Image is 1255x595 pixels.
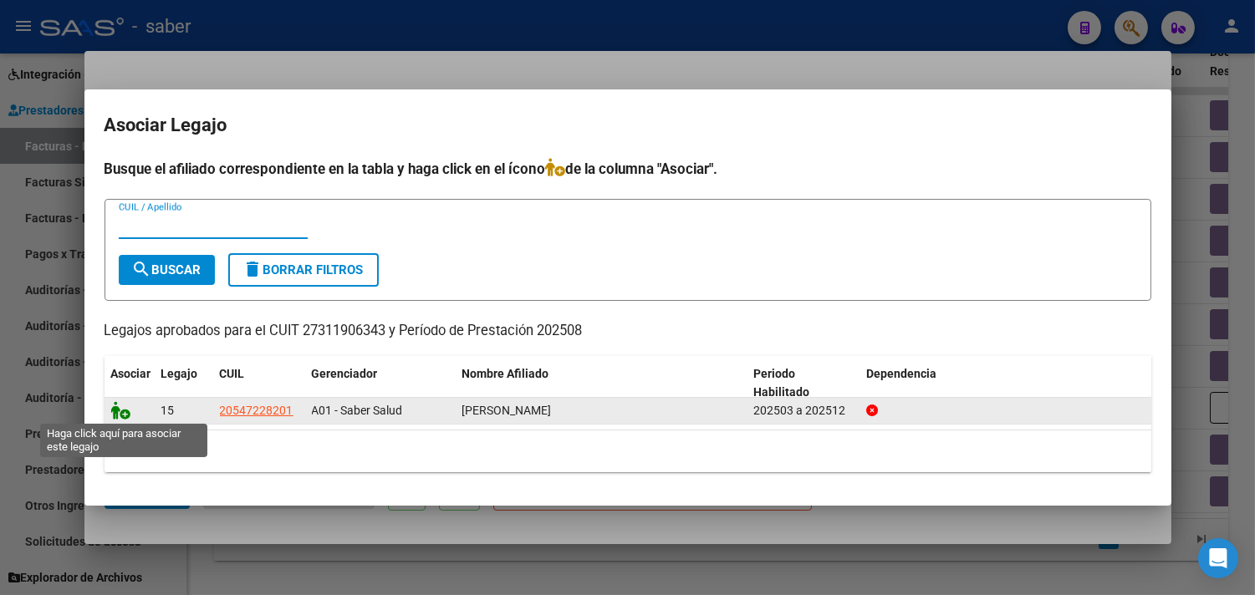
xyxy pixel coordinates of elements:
span: 15 [161,404,175,417]
span: A01 - Saber Salud [312,404,403,417]
button: Borrar Filtros [228,253,379,287]
span: Dependencia [866,367,936,380]
h4: Busque el afiliado correspondiente en la tabla y haga click en el ícono de la columna "Asociar". [105,158,1151,180]
span: 20547228201 [220,404,293,417]
span: CUIL [220,367,245,380]
datatable-header-cell: Legajo [155,356,213,411]
div: 202503 a 202512 [753,401,853,420]
span: Periodo Habilitado [753,367,809,399]
span: Buscar [132,262,202,277]
datatable-header-cell: Nombre Afiliado [456,356,747,411]
datatable-header-cell: CUIL [213,356,305,411]
datatable-header-cell: Periodo Habilitado [747,356,860,411]
datatable-header-cell: Asociar [105,356,155,411]
mat-icon: search [132,259,152,279]
span: Gerenciador [312,367,378,380]
div: Open Intercom Messenger [1198,538,1238,578]
span: Legajo [161,367,198,380]
button: Buscar [119,255,215,285]
span: FERREIRA FERNANDEZ VALENTINO NOAH FRANCE [462,404,552,417]
span: Borrar Filtros [243,262,364,277]
datatable-header-cell: Dependencia [860,356,1151,411]
span: Nombre Afiliado [462,367,549,380]
datatable-header-cell: Gerenciador [305,356,456,411]
div: 1 registros [105,430,1151,472]
span: Asociar [111,367,151,380]
mat-icon: delete [243,259,263,279]
h2: Asociar Legajo [105,109,1151,141]
p: Legajos aprobados para el CUIT 27311906343 y Período de Prestación 202508 [105,321,1151,342]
